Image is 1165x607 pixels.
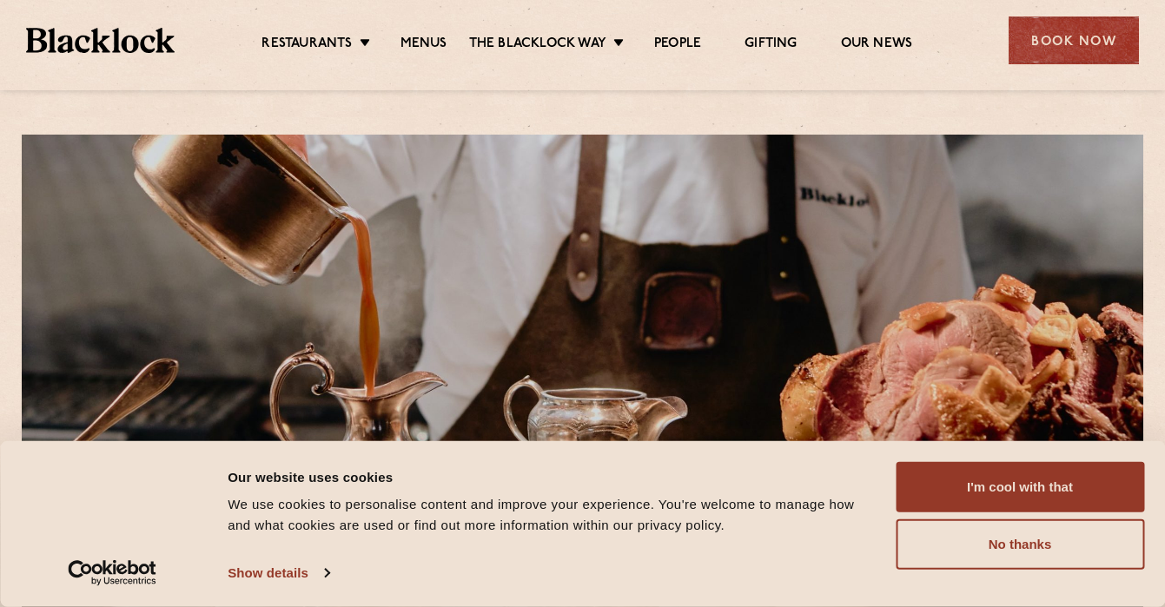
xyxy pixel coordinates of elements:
button: I'm cool with that [896,462,1144,512]
img: BL_Textured_Logo-footer-cropped.svg [26,28,175,53]
a: People [654,36,701,55]
a: Our News [841,36,913,55]
a: The Blacklock Way [469,36,606,55]
div: We use cookies to personalise content and improve your experience. You're welcome to manage how a... [228,494,876,536]
a: Show details [228,560,328,586]
a: Usercentrics Cookiebot - opens in a new window [36,560,189,586]
div: Book Now [1009,16,1139,64]
a: Restaurants [261,36,352,55]
a: Gifting [745,36,797,55]
button: No thanks [896,519,1144,570]
a: Menus [400,36,447,55]
div: Our website uses cookies [228,466,876,487]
